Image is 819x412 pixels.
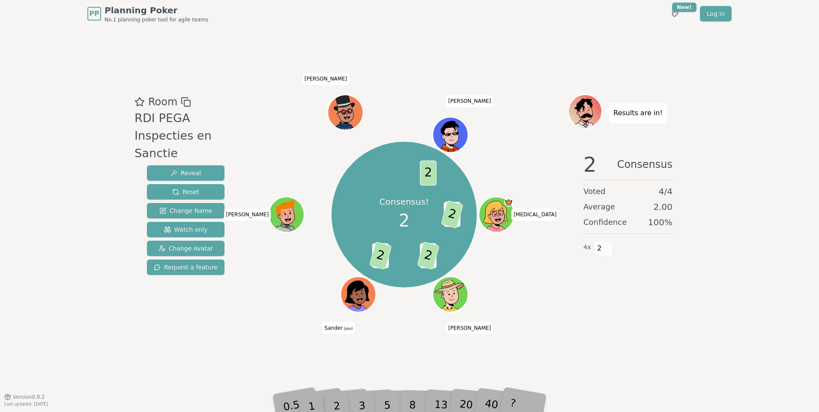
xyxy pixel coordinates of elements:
[4,394,45,400] button: Version0.9.2
[147,260,224,275] button: Request a feature
[380,196,429,208] p: Consensus!
[135,110,240,162] div: RDI PEGA Inspecties en Sanctie
[511,209,559,221] span: Click to change your name
[667,6,683,21] button: New!
[224,209,271,221] span: Click to change your name
[648,216,673,228] span: 100 %
[147,184,224,200] button: Reset
[323,322,355,334] span: Click to change your name
[105,4,208,16] span: Planning Poker
[583,243,591,252] span: 4 x
[343,327,353,331] span: (you)
[159,206,212,215] span: Change Name
[302,73,350,85] span: Click to change your name
[147,241,224,256] button: Change Avatar
[653,201,673,213] span: 2.00
[147,203,224,218] button: Change Name
[583,185,606,197] span: Voted
[158,244,213,253] span: Change Avatar
[87,4,208,23] a: PPPlanning PokerNo.1 planning poker tool for agile teams
[164,225,208,234] span: Watch only
[659,185,673,197] span: 4 / 4
[170,169,201,177] span: Reveal
[583,154,597,175] span: 2
[147,222,224,237] button: Watch only
[446,95,493,107] span: Click to change your name
[595,241,604,256] span: 2
[105,16,208,23] span: No.1 planning poker tool for agile teams
[417,242,439,270] span: 2
[148,94,177,110] span: Room
[341,278,375,311] button: Click to change your avatar
[700,6,732,21] a: Log in
[13,394,45,400] span: Version 0.9.2
[369,242,392,270] span: 2
[172,188,199,196] span: Reset
[399,208,409,233] span: 2
[154,263,218,272] span: Request a feature
[4,402,48,406] span: Last updated: [DATE]
[583,201,615,213] span: Average
[135,94,145,110] button: Add as favourite
[617,154,673,175] span: Consensus
[672,3,696,12] div: New!
[441,200,463,229] span: 2
[147,165,224,181] button: Reveal
[504,198,513,207] span: Kyra is the host
[583,216,627,228] span: Confidence
[446,322,493,334] span: Click to change your name
[420,161,436,185] span: 2
[89,9,99,19] span: PP
[613,107,663,119] p: Results are in!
